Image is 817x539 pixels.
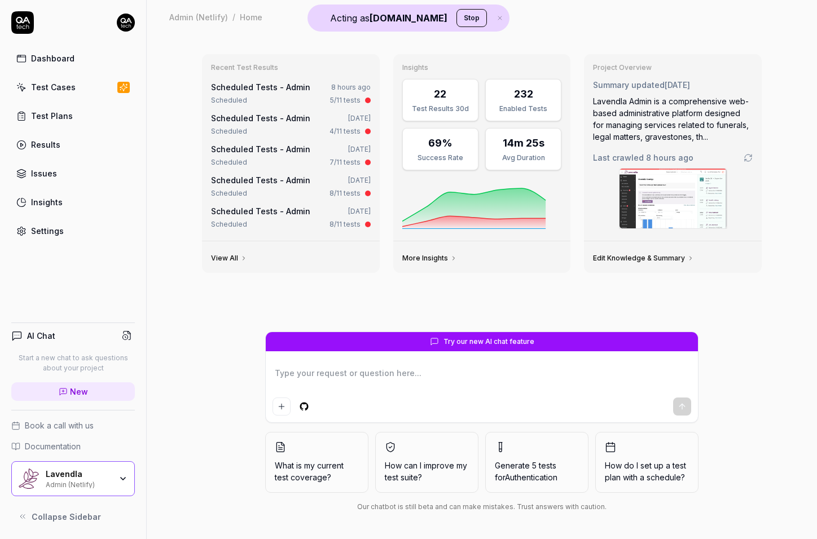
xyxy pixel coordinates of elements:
img: Screenshot [620,169,727,228]
button: Add attachment [273,397,291,416]
div: Our chatbot is still beta and can make mistakes. Trust answers with caution. [265,502,699,512]
h3: Insights [402,63,562,72]
div: Admin (Netlify) [46,479,111,488]
h3: Recent Test Results [211,63,371,72]
div: Scheduled [211,219,247,229]
time: [DATE] [348,114,371,122]
h3: Project Overview [593,63,753,72]
time: [DATE] [348,145,371,153]
span: How can I improve my test suite? [385,460,469,483]
a: Test Cases [11,76,135,98]
a: New [11,382,135,401]
span: Collapse Sidebar [32,511,101,523]
a: More Insights [402,254,457,263]
div: Enabled Tests [493,104,554,114]
time: 8 hours ago [331,83,371,91]
span: New [70,386,88,397]
a: Scheduled Tests - Admin [211,175,310,185]
a: Scheduled Tests - Admin8 hours agoScheduled5/11 tests [209,79,373,108]
div: Avg Duration [493,153,554,163]
time: [DATE] [348,207,371,215]
img: 7ccf6c19-61ad-4a6c-8811-018b02a1b829.jpg [117,14,135,32]
button: Lavendla LogoLavendlaAdmin (Netlify) [11,461,135,496]
button: Generate 5 tests forAuthentication [485,432,588,493]
a: View All [211,254,247,263]
span: What is my current test coverage? [275,460,359,483]
a: Book a call with us [11,419,135,431]
div: Test Cases [31,81,76,93]
button: How do I set up a test plan with a schedule? [595,432,699,493]
div: 69% [428,135,453,151]
div: Dashboard [31,52,74,64]
div: Lavendla Admin is a comprehensive web-based administrative platform designed for managing service... [593,95,753,143]
time: 8 hours ago [646,153,693,162]
div: 14m 25s [503,135,544,151]
div: Issues [31,167,57,179]
a: Documentation [11,440,135,452]
a: Scheduled Tests - Admin[DATE]Scheduled4/11 tests [209,110,373,139]
span: Book a call with us [25,419,94,431]
div: Results [31,139,60,151]
div: Test Results 30d [410,104,471,114]
a: Settings [11,220,135,242]
div: 8/11 tests [330,219,361,229]
a: Scheduled Tests - Admin [211,206,310,216]
a: Scheduled Tests - Admin[DATE]Scheduled8/11 tests [209,203,373,232]
img: Lavendla Logo [19,469,39,489]
a: Scheduled Tests - Admin [211,113,310,123]
span: How do I set up a test plan with a schedule? [605,460,689,483]
time: [DATE] [665,80,690,90]
button: Stop [456,9,487,27]
div: Settings [31,225,64,237]
a: Insights [11,191,135,213]
a: Dashboard [11,47,135,69]
span: Documentation [25,440,81,452]
div: Scheduled [211,188,247,198]
a: Scheduled Tests - Admin[DATE]Scheduled8/11 tests [209,172,373,201]
a: Edit Knowledge & Summary [593,254,694,263]
button: What is my current test coverage? [265,432,368,493]
div: Home [240,11,262,23]
a: Scheduled Tests - Admin [211,82,310,92]
button: How can I improve my test suite? [375,432,478,493]
a: Issues [11,162,135,184]
time: [DATE] [348,176,371,184]
div: 232 [514,86,533,101]
a: Scheduled Tests - Admin [211,144,310,154]
a: Go to crawling settings [744,153,753,162]
a: Scheduled Tests - Admin[DATE]Scheduled7/11 tests [209,141,373,170]
span: Last crawled [593,152,693,164]
span: Generate 5 tests for Authentication [495,461,557,482]
a: Results [11,134,135,156]
div: Scheduled [211,95,247,105]
button: Collapse Sidebar [11,505,135,528]
span: Summary updated [593,80,665,90]
div: 22 [434,86,446,101]
div: Success Rate [410,153,471,163]
div: Test Plans [31,110,73,122]
div: 7/11 tests [330,157,361,167]
div: Admin (Netlify) [169,11,228,23]
span: Try our new AI chat feature [443,337,534,347]
div: 4/11 tests [330,126,361,136]
a: Test Plans [11,105,135,127]
div: / [232,11,235,23]
div: Lavendla [46,469,111,479]
h4: AI Chat [27,330,55,342]
div: Insights [31,196,63,208]
p: Start a new chat to ask questions about your project [11,353,135,373]
div: Scheduled [211,157,247,167]
div: Scheduled [211,126,247,136]
div: 5/11 tests [330,95,361,105]
div: 8/11 tests [330,188,361,198]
